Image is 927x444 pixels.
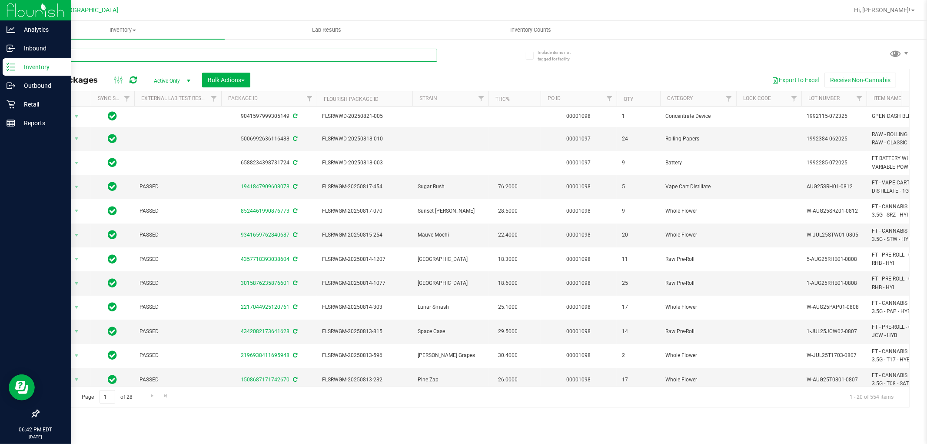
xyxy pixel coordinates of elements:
span: [PERSON_NAME] Grapes [418,351,483,360]
a: 00001098 [567,208,591,214]
a: Inventory Counts [429,21,632,39]
span: In Sync [108,205,117,217]
span: In Sync [108,157,117,169]
a: Filter [302,91,317,106]
span: Sugar Rush [418,183,483,191]
inline-svg: Retail [7,100,15,109]
span: Sunset [PERSON_NAME] [418,207,483,215]
span: W-AUG25SRZ01-0812 [807,207,861,215]
span: FLSRWGM-20250814-1077 [322,279,407,287]
a: 00001098 [567,352,591,358]
span: 26.0000 [494,374,522,386]
span: 1992115-072325 [807,112,861,120]
span: Sync from Compliance System [292,208,297,214]
span: 5 [622,183,655,191]
input: Search Package ID, Item Name, SKU, Lot or Part Number... [38,49,437,62]
span: Sync from Compliance System [292,377,297,383]
p: Inbound [15,43,67,53]
span: select [71,181,82,193]
a: Package ID [228,95,258,101]
span: PASSED [140,327,216,336]
span: 20 [622,231,655,239]
p: Inventory [15,62,67,72]
span: AUG25SRH01-0812 [807,183,861,191]
a: 1941847909608078 [241,184,289,190]
span: select [71,277,82,290]
span: Inventory Counts [498,26,563,34]
span: Raw Pre-Roll [665,279,731,287]
span: [GEOGRAPHIC_DATA] [418,255,483,264]
a: Filter [474,91,488,106]
a: 00001098 [567,232,591,238]
a: Go to the last page [159,390,172,402]
span: select [71,205,82,217]
inline-svg: Reports [7,119,15,127]
span: 1-AUG25RHB01-0808 [807,279,861,287]
span: In Sync [108,325,117,337]
span: Sync from Compliance System [292,328,297,334]
span: Space Case [418,327,483,336]
span: Lab Results [300,26,353,34]
span: Sync from Compliance System [292,256,297,262]
span: select [71,157,82,169]
span: Sync from Compliance System [292,304,297,310]
span: 2 [622,351,655,360]
a: 00001098 [567,280,591,286]
a: Lot Number [808,95,840,101]
span: Sync from Compliance System [292,232,297,238]
span: Inventory [21,26,225,34]
span: 5-AUG25RHB01-0808 [807,255,861,264]
a: Item Name [874,95,901,101]
span: FLSRWGM-20250813-596 [322,351,407,360]
input: 1 [100,390,115,404]
span: [GEOGRAPHIC_DATA] [59,7,119,14]
span: In Sync [108,229,117,241]
span: 11 [622,255,655,264]
span: select [71,253,82,265]
span: Include items not tagged for facility [538,49,581,62]
span: Page of 28 [74,390,140,404]
a: THC% [495,96,510,102]
inline-svg: Inbound [7,44,15,53]
span: FLSRWWD-20250818-010 [322,135,407,143]
span: select [71,374,82,386]
span: PASSED [140,207,216,215]
span: Lunar Smash [418,303,483,311]
span: [GEOGRAPHIC_DATA] [418,279,483,287]
span: FLSRWGM-20250814-1207 [322,255,407,264]
span: In Sync [108,301,117,313]
span: Raw Pre-Roll [665,327,731,336]
span: W-AUG25T0801-0807 [807,376,861,384]
span: Hi, [PERSON_NAME]! [854,7,910,13]
a: PO ID [548,95,561,101]
span: 22.4000 [494,229,522,241]
button: Export to Excel [766,73,824,87]
span: Sync from Compliance System [292,280,297,286]
span: Pine Zap [418,376,483,384]
span: select [71,110,82,123]
span: 76.2000 [494,180,522,193]
span: 17 [622,376,655,384]
span: PASSED [140,183,216,191]
p: 06:42 PM EDT [4,426,67,434]
a: Strain [419,95,437,101]
span: PASSED [140,255,216,264]
span: FLSRWGM-20250813-282 [322,376,407,384]
span: 25.1000 [494,301,522,314]
span: PASSED [140,303,216,311]
span: Concentrate Device [665,112,731,120]
a: Filter [852,91,867,106]
span: In Sync [108,110,117,122]
span: PASSED [140,231,216,239]
div: 5006992636116488 [220,135,318,143]
span: PASSED [140,279,216,287]
a: Inventory [21,21,225,39]
span: Whole Flower [665,231,731,239]
span: Whole Flower [665,207,731,215]
span: FLSRWWD-20250821-005 [322,112,407,120]
button: Receive Non-Cannabis [824,73,896,87]
span: W-JUL25STW01-0805 [807,231,861,239]
p: Reports [15,118,67,128]
inline-svg: Outbound [7,81,15,90]
a: 8524461990876773 [241,208,289,214]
